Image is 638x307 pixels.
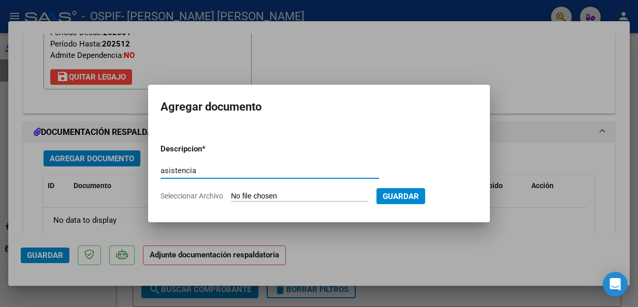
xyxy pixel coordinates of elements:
div: Open Intercom Messenger [603,272,628,297]
span: Seleccionar Archivo [161,192,223,200]
h2: Agregar documento [161,97,477,117]
button: Guardar [376,188,425,204]
span: Guardar [383,192,419,201]
p: Descripcion [161,143,256,155]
